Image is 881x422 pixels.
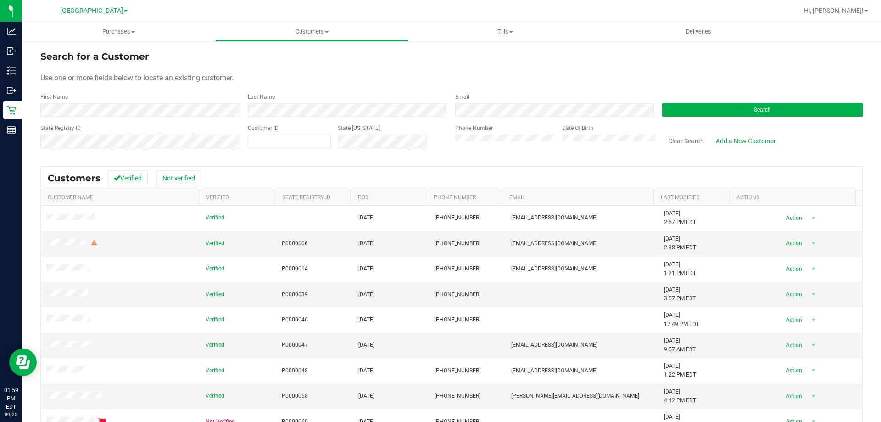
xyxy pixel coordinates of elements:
label: Date Of Birth [562,124,593,132]
a: Customer Name [48,194,93,201]
span: Search for a Customer [40,51,149,62]
a: Deliveries [602,22,795,41]
span: [EMAIL_ADDRESS][DOMAIN_NAME] [511,341,597,349]
label: First Name [40,93,68,101]
span: [PERSON_NAME][EMAIL_ADDRESS][DOMAIN_NAME] [511,392,639,400]
button: Not verified [156,170,201,186]
span: P0000046 [282,315,308,324]
span: Verified [206,366,224,375]
span: Verified [206,341,224,349]
span: [DATE] [358,239,374,248]
span: Action [778,288,808,301]
span: Tills [409,28,601,36]
span: [PHONE_NUMBER] [435,290,480,299]
button: Clear Search [662,133,710,149]
button: Search [662,103,863,117]
span: [DATE] [358,290,374,299]
span: [DATE] 12:49 PM EDT [664,311,699,328]
span: Action [778,339,808,352]
span: select [808,288,819,301]
span: P0000039 [282,290,308,299]
span: [DATE] [358,392,374,400]
span: Action [778,237,808,250]
span: Search [754,107,771,113]
a: Phone Number [434,194,476,201]
a: Email [509,194,525,201]
span: [DATE] 2:38 PM EDT [664,235,696,252]
label: State [US_STATE] [338,124,380,132]
span: [DATE] [358,366,374,375]
span: Purchases [22,28,215,36]
span: select [808,237,819,250]
label: Phone Number [455,124,493,132]
span: [DATE] [358,341,374,349]
label: Customer ID [248,124,279,132]
span: select [808,390,819,403]
a: DOB [358,194,368,201]
iframe: Resource center [9,349,37,376]
span: Deliveries [674,28,724,36]
a: State Registry Id [282,194,330,201]
span: select [808,314,819,326]
span: P0000006 [282,239,308,248]
span: select [808,339,819,352]
span: Verified [206,239,224,248]
span: [PHONE_NUMBER] [435,214,480,222]
span: select [808,263,819,276]
a: Tills [408,22,602,41]
label: Last Name [248,93,275,101]
span: [EMAIL_ADDRESS][DOMAIN_NAME] [511,239,597,248]
a: Last Modified [661,194,700,201]
span: [DATE] 9:57 AM EST [664,337,696,354]
a: Add a New Customer [710,133,782,149]
span: P0000047 [282,341,308,349]
span: Action [778,390,808,403]
div: Actions [736,194,852,201]
span: Verified [206,392,224,400]
span: Action [778,263,808,276]
inline-svg: Inventory [7,66,16,75]
span: Verified [206,290,224,299]
span: P0000048 [282,366,308,375]
inline-svg: Reports [7,125,16,135]
button: Verified [108,170,148,186]
span: [DATE] 1:21 PM EDT [664,260,696,278]
span: select [808,212,819,225]
span: [EMAIL_ADDRESS][DOMAIN_NAME] [511,264,597,273]
span: [PHONE_NUMBER] [435,315,480,324]
p: 01:59 PM EDT [4,386,18,411]
span: [GEOGRAPHIC_DATA] [60,7,123,15]
inline-svg: Analytics [7,27,16,36]
span: Action [778,314,808,326]
span: [DATE] [358,264,374,273]
span: Use one or more fields below to locate an existing customer. [40,73,234,82]
span: Verified [206,315,224,324]
div: Warning - Level 2 [90,239,98,248]
a: Customers [215,22,408,41]
span: [DATE] [358,315,374,324]
span: [PHONE_NUMBER] [435,239,480,248]
span: select [808,364,819,377]
a: Purchases [22,22,215,41]
p: 09/25 [4,411,18,418]
span: P0000058 [282,392,308,400]
span: [DATE] 2:57 PM EDT [664,209,696,227]
span: [DATE] 1:22 PM EDT [664,362,696,379]
span: [DATE] [358,214,374,222]
span: [DATE] 4:42 PM EDT [664,388,696,405]
span: [EMAIL_ADDRESS][DOMAIN_NAME] [511,366,597,375]
span: [DATE] 3:57 PM EST [664,286,696,303]
span: P0000014 [282,264,308,273]
span: Hi, [PERSON_NAME]! [804,7,864,14]
inline-svg: Outbound [7,86,16,95]
label: State Registry ID [40,124,81,132]
span: Action [778,364,808,377]
label: Email [455,93,469,101]
a: Verified [206,194,229,201]
span: Customers [216,28,408,36]
span: [PHONE_NUMBER] [435,366,480,375]
span: Customers [48,173,100,184]
span: [EMAIL_ADDRESS][DOMAIN_NAME] [511,214,597,222]
span: Verified [206,264,224,273]
span: [PHONE_NUMBER] [435,392,480,400]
